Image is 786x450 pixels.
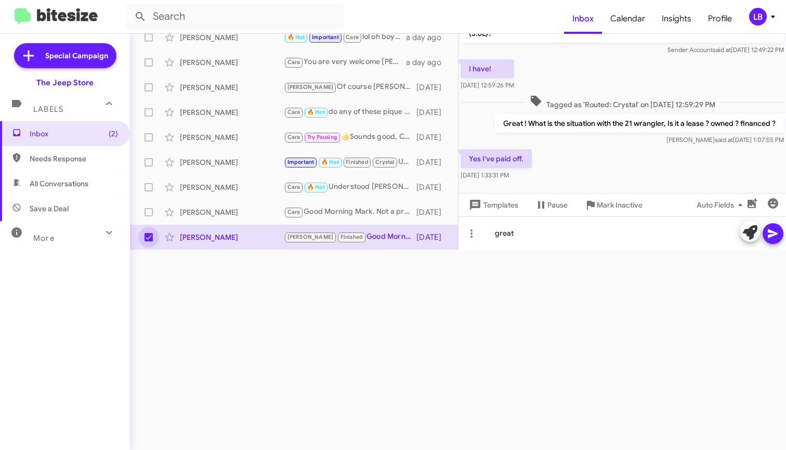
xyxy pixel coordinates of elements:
span: Cara [287,134,300,140]
div: [DATE] [416,132,450,143]
div: Understood thank you for the upsate! [284,156,416,168]
div: [PERSON_NAME] [180,82,284,93]
div: [DATE] [416,207,450,217]
span: Cara [287,184,300,190]
span: Finished [346,159,369,165]
div: Understood [PERSON_NAME] I see that in the file now thank you for the update. When you stop by yo... [284,181,416,193]
span: Cara [287,209,300,215]
button: Pause [527,196,576,214]
div: [PERSON_NAME] [180,132,284,143]
div: You are very welcome [PERSON_NAME]. Talk soon. [284,56,406,68]
div: [DATE] [416,232,450,242]
span: (2) [109,128,118,139]
div: 👍Sounds good, Chat soon [284,131,416,143]
span: 🔥 Hot [307,184,325,190]
div: lol oh boy I appreciate the update [PERSON_NAME]. More then happy to help and get you a fair valu... [284,31,406,43]
span: Cara [287,109,300,115]
a: Special Campaign [14,43,116,68]
div: LB [749,8,767,25]
span: Auto Fields [697,196,746,214]
span: Pause [547,196,568,214]
p: Great ! What is the situation with the 21 wrangler, Is it a lease ? owned ? financed ? [495,114,784,133]
div: do any of these pique your interest [PERSON_NAME] ? LINK TO RAM 1500 LARAMIE INVENTORY: [URL][DOM... [284,106,416,118]
div: [PERSON_NAME] [180,182,284,192]
button: Mark Inactive [576,196,651,214]
span: 🔥 Hot [287,34,305,41]
div: [PERSON_NAME] [180,107,284,118]
a: Profile [700,4,740,34]
span: [DATE] 1:33:31 PM [461,171,509,179]
span: Cara [346,34,359,41]
span: 🔥 Hot [307,109,325,115]
span: 🔥 Hot [321,159,339,165]
span: Tagged as 'Routed: Crystal' on [DATE] 12:59:29 PM [526,95,719,110]
span: Labels [33,105,63,114]
p: I have! [461,59,514,78]
a: Insights [653,4,700,34]
button: Auto Fields [688,196,755,214]
span: Inbox [30,128,118,139]
div: a day ago [406,57,450,68]
span: Needs Response [30,153,118,164]
div: The Jeep Store [36,78,94,88]
button: Templates [459,196,527,214]
span: said at [715,136,733,144]
a: Calendar [602,4,653,34]
span: All Conversations [30,178,88,189]
span: [DATE] 12:59:26 PM [461,81,514,89]
span: said at [713,46,731,54]
span: Mark Inactive [597,196,643,214]
button: LB [740,8,775,25]
span: [PERSON_NAME] [287,84,334,91]
p: Yes I've paid off. [461,149,532,168]
div: [PERSON_NAME] [180,57,284,68]
div: [DATE] [416,182,450,192]
span: Important [287,159,315,165]
div: [DATE] [416,82,450,93]
span: Crystal [375,159,395,165]
div: [DATE] [416,157,450,168]
span: Cara [287,59,300,66]
span: Templates [467,196,518,214]
div: a day ago [406,32,450,43]
a: Inbox [564,4,602,34]
span: Finished [340,234,363,240]
div: Good Morning Mark. Not a problem should you have any questions in the future please do not hesita... [284,206,416,218]
div: Good Morning Victoria, hope you had a great weekend. lol no problem if you see my website link be... [284,231,416,243]
span: Special Campaign [45,50,108,61]
div: [PERSON_NAME] [180,157,284,168]
div: [PERSON_NAME] [180,232,284,242]
div: [PERSON_NAME] [180,32,284,43]
div: [PERSON_NAME] [180,207,284,217]
span: [PERSON_NAME] [287,234,334,240]
input: Search [126,4,344,29]
span: Save a Deal [30,203,69,214]
span: More [33,234,55,243]
span: Try Pausing [307,134,337,140]
span: [PERSON_NAME] [DATE] 1:07:55 PM [666,136,784,144]
div: [DATE] [416,107,450,118]
span: Important [312,34,339,41]
span: Sender Account [DATE] 12:49:22 PM [667,46,784,54]
div: Of course [PERSON_NAME]. see below [URL][DOMAIN_NAME] [284,81,416,93]
div: great [459,216,786,250]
